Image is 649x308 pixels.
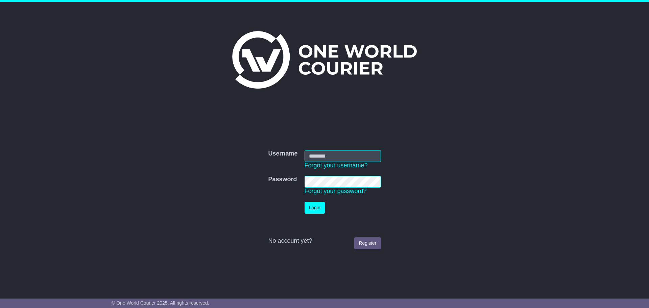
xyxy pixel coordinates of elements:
img: One World [232,31,417,89]
div: No account yet? [268,237,381,245]
button: Login [305,202,325,214]
a: Forgot your password? [305,188,367,194]
a: Forgot your username? [305,162,368,169]
label: Username [268,150,297,158]
span: © One World Courier 2025. All rights reserved. [112,300,209,306]
label: Password [268,176,297,183]
a: Register [354,237,381,249]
